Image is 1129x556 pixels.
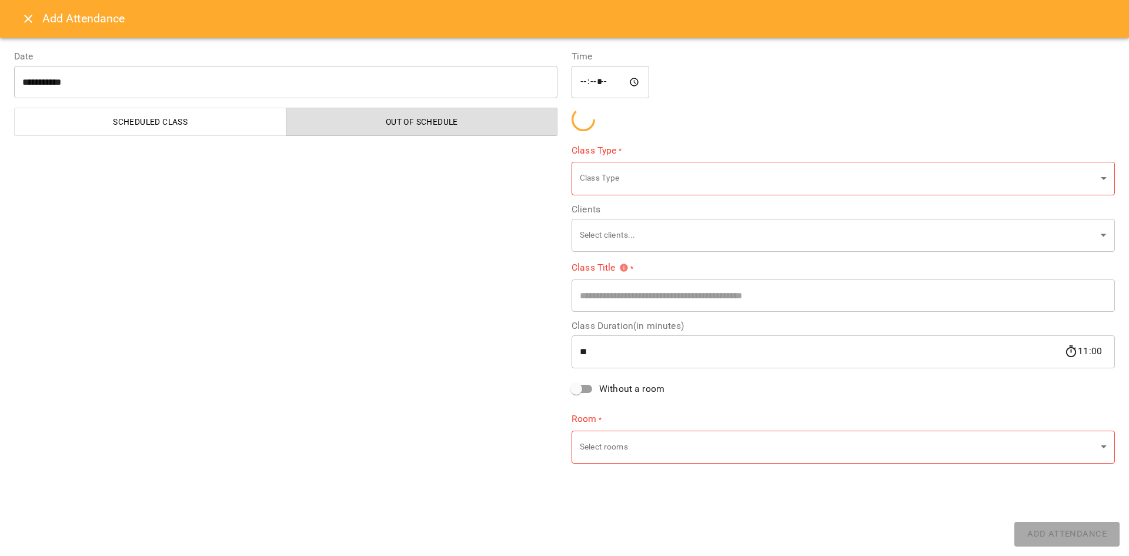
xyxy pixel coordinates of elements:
[619,263,629,272] svg: Please specify class title or select clients
[572,263,629,272] span: Class Title
[572,52,1115,61] label: Time
[580,172,1096,184] p: Class Type
[42,9,1115,28] h6: Add Attendance
[580,441,1096,453] p: Select rooms
[572,412,1115,426] label: Room
[572,205,1115,214] label: Clients
[14,52,557,61] label: Date
[14,5,42,33] button: Close
[580,229,1096,241] p: Select clients...
[286,108,558,136] button: Out of Schedule
[572,321,1115,331] label: Class Duration(in minutes)
[572,162,1115,195] div: Class Type
[599,382,664,396] span: Without a room
[293,115,551,129] span: Out of Schedule
[572,430,1115,464] div: Select rooms
[572,218,1115,252] div: Select clients...
[572,144,1115,157] label: Class Type
[14,108,286,136] button: Scheduled class
[22,115,279,129] span: Scheduled class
